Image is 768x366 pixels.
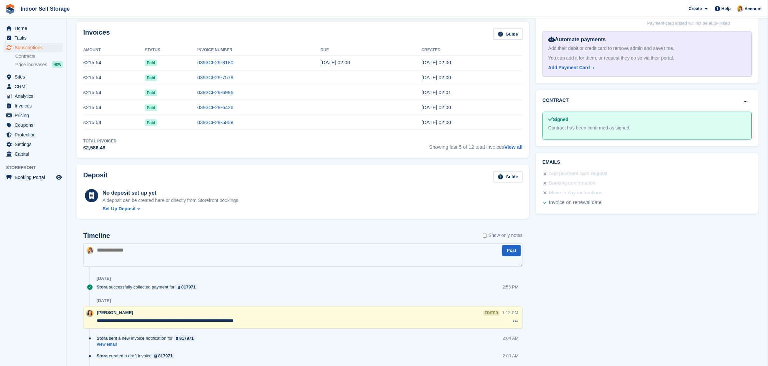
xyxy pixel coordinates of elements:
span: Sites [15,72,55,82]
a: menu [3,173,63,182]
div: Invoice on renewal date [549,199,602,207]
a: menu [3,111,63,120]
a: Contracts [15,53,63,60]
a: Guide [493,29,523,40]
td: £215.54 [83,70,145,85]
a: menu [3,149,63,159]
div: 2:00 AM [503,353,519,359]
span: CRM [15,82,55,91]
a: 0393CF29-8180 [197,60,233,65]
time: 2025-09-06 01:00:35 UTC [422,60,451,65]
td: £215.54 [83,100,145,115]
span: Help [722,5,731,12]
span: Storefront [6,164,66,171]
input: Show only notes [483,232,487,239]
th: Created [422,45,523,56]
h2: Timeline [83,232,110,240]
div: Add Payment Card [548,64,590,71]
img: Joanne Smith [737,5,744,12]
div: Booking confirmation [549,179,596,187]
h2: Deposit [83,171,108,182]
div: Contract has been confirmed as signed. [548,124,746,131]
th: Invoice Number [197,45,321,56]
div: Automate payments [548,36,746,44]
div: NEW [52,61,63,68]
span: Paid [145,104,157,111]
div: Set Up Deposit [103,205,136,212]
a: 0393CF29-7579 [197,75,233,80]
a: 0393CF29-6426 [197,104,233,110]
div: No deposit set up yet [103,189,240,197]
h2: Contract [543,97,569,104]
a: Preview store [55,173,63,181]
h2: Emails [543,160,752,165]
a: menu [3,72,63,82]
a: menu [3,43,63,52]
span: Capital [15,149,55,159]
span: Protection [15,130,55,139]
img: stora-icon-8386f47178a22dfd0bd8f6a31ec36ba5ce8667c1dd55bd0f319d3a0aa187defe.svg [5,4,15,14]
a: menu [3,101,63,110]
span: Subscriptions [15,43,55,52]
a: menu [3,82,63,91]
span: Settings [15,140,55,149]
img: Emma Higgins [86,310,94,317]
span: Showing last 5 of 12 total invoices [429,138,523,152]
time: 2025-07-12 01:01:07 UTC [422,90,451,95]
button: Post [502,245,521,256]
span: Stora [97,335,108,342]
div: 1:12 PM [502,310,518,316]
td: £215.54 [83,85,145,100]
div: Add payment card request [549,170,608,178]
span: Paid [145,75,157,81]
div: Move in day instructions [549,189,603,197]
a: menu [3,130,63,139]
a: menu [3,140,63,149]
div: [DATE] [97,276,111,281]
div: created a draft invoice [97,353,178,359]
a: Set Up Deposit [103,205,240,212]
time: 2025-08-09 01:00:59 UTC [422,75,451,80]
img: Joanne Smith [87,247,94,254]
div: sent a new invoice notification for [97,335,199,342]
div: 2:56 PM [503,284,519,290]
div: 817971 [181,284,196,290]
span: Coupons [15,120,55,130]
a: menu [3,24,63,33]
a: Add Payment Card [548,64,744,71]
time: 2025-09-07 01:00:00 UTC [321,60,350,65]
div: 817971 [158,353,172,359]
span: Paid [145,119,157,126]
a: menu [3,33,63,43]
div: Signed [548,116,746,123]
div: £2,586.48 [83,144,117,152]
div: 817971 [179,335,194,342]
td: £215.54 [83,55,145,70]
h2: Invoices [83,29,110,40]
p: A deposit can be created here or directly from Storefront bookings. [103,197,240,204]
div: successfully collected payment for [97,284,201,290]
span: Paid [145,60,157,66]
a: menu [3,120,63,130]
div: [DATE] [97,298,111,304]
span: Tasks [15,33,55,43]
a: 0393CF29-5859 [197,119,233,125]
a: menu [3,91,63,101]
span: Invoices [15,101,55,110]
a: 817971 [153,353,174,359]
span: Create [689,5,702,12]
div: You can add it for them, or request they do so via their portal. [548,55,746,62]
a: Price increases NEW [15,61,63,68]
span: [PERSON_NAME] [97,310,133,315]
span: Account [745,6,762,12]
span: Price increases [15,62,47,68]
div: Add their debit or credit card to remove admin and save time. [548,45,746,52]
th: Due [321,45,422,56]
th: Amount [83,45,145,56]
span: Booking Portal [15,173,55,182]
a: View email [97,342,199,348]
div: Total Invoiced [83,138,117,144]
span: Paid [145,90,157,96]
div: 2:04 AM [503,335,519,342]
span: Analytics [15,91,55,101]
